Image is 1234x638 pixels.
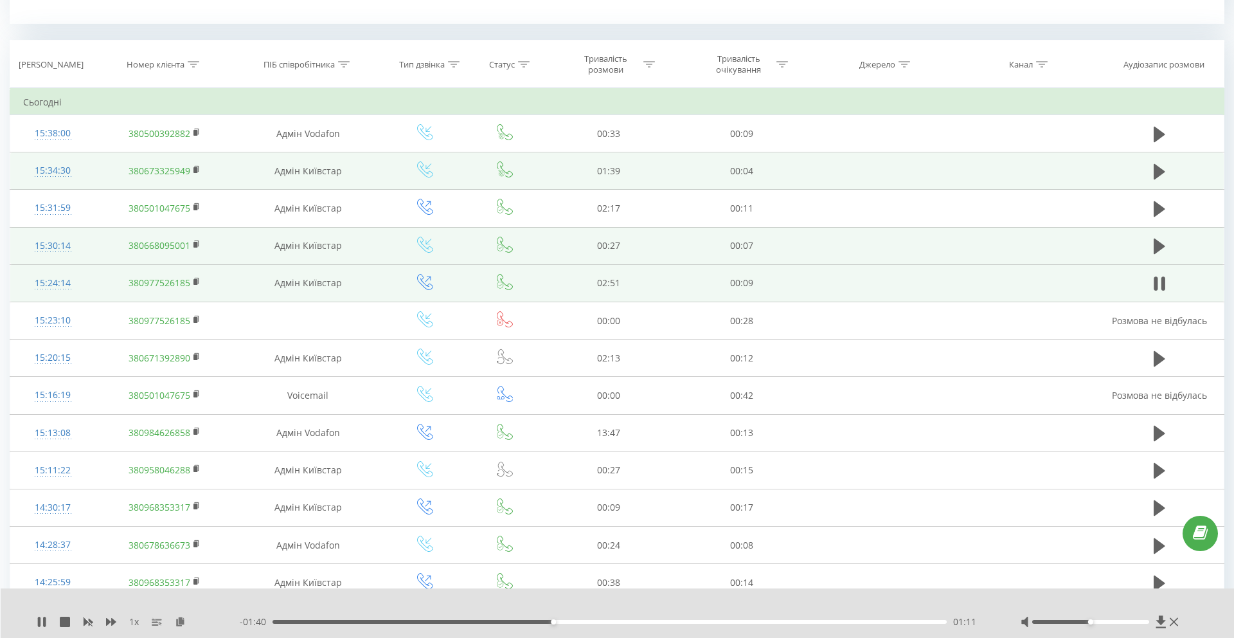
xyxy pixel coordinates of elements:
div: Accessibility label [1088,619,1093,624]
td: Адмін Київстар [233,264,382,302]
td: 00:09 [542,489,675,526]
div: Accessibility label [551,619,557,624]
td: 00:04 [675,152,809,190]
div: 15:38:00 [23,121,82,146]
div: Аудіозапис розмови [1123,59,1204,70]
td: Адмін Київстар [233,152,382,190]
a: 380500392882 [129,127,190,140]
td: 00:42 [675,377,809,414]
div: [PERSON_NAME] [19,59,84,70]
span: - 01:40 [240,615,273,628]
div: 15:24:14 [23,271,82,296]
div: 15:20:15 [23,345,82,370]
td: 00:33 [542,115,675,152]
a: 380968353317 [129,501,190,513]
a: 380501047675 [129,202,190,214]
a: 380984626858 [129,426,190,439]
a: 380977526185 [129,314,190,327]
span: Розмова не відбулась [1112,314,1207,327]
td: Voicemail [233,377,382,414]
a: 380673325949 [129,165,190,177]
a: 380958046288 [129,464,190,476]
div: 14:25:59 [23,570,82,595]
div: 15:11:22 [23,458,82,483]
div: 15:16:19 [23,383,82,408]
span: Розмова не відбулась [1112,389,1207,401]
td: 00:27 [542,451,675,489]
td: 00:27 [542,227,675,264]
td: 00:38 [542,564,675,601]
td: 02:17 [542,190,675,227]
a: 380668095001 [129,239,190,251]
td: Адмін Київстар [233,489,382,526]
td: 02:13 [542,340,675,377]
td: 00:14 [675,564,809,601]
td: 00:13 [675,414,809,451]
div: 15:13:08 [23,421,82,446]
td: 00:09 [675,264,809,302]
td: Адмін Vodafon [233,527,382,564]
td: 00:12 [675,340,809,377]
a: 380501047675 [129,389,190,401]
div: Тривалість очікування [704,53,773,75]
td: Адмін Київстар [233,190,382,227]
td: Сьогодні [10,89,1224,115]
td: 13:47 [542,414,675,451]
td: 00:00 [542,377,675,414]
td: 00:17 [675,489,809,526]
div: Статус [489,59,515,70]
div: 15:23:10 [23,308,82,333]
div: 15:30:14 [23,233,82,259]
a: 380671392890 [129,352,190,364]
div: 15:34:30 [23,158,82,183]
a: 380678636673 [129,539,190,551]
td: 00:28 [675,302,809,340]
td: 00:15 [675,451,809,489]
div: Тривалість розмови [571,53,640,75]
td: 00:09 [675,115,809,152]
div: Тип дзвінка [399,59,445,70]
a: 380968353317 [129,576,190,588]
td: 01:39 [542,152,675,190]
td: 00:08 [675,527,809,564]
div: Канал [1009,59,1033,70]
td: Адмін Київстар [233,227,382,264]
div: 14:28:37 [23,533,82,558]
td: Адмін Київстар [233,340,382,377]
div: 14:30:17 [23,495,82,520]
td: 00:00 [542,302,675,340]
td: Адмін Київстар [233,564,382,601]
td: 02:51 [542,264,675,302]
td: Адмін Vodafon [233,115,382,152]
div: Джерело [859,59,895,70]
div: Номер клієнта [127,59,184,70]
td: Адмін Vodafon [233,414,382,451]
div: 15:31:59 [23,196,82,221]
td: 00:07 [675,227,809,264]
span: 1 x [129,615,139,628]
a: 380977526185 [129,277,190,289]
span: 01:11 [953,615,976,628]
div: ПІБ співробітника [264,59,335,70]
td: 00:11 [675,190,809,227]
td: Адмін Київстар [233,451,382,489]
td: 00:24 [542,527,675,564]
